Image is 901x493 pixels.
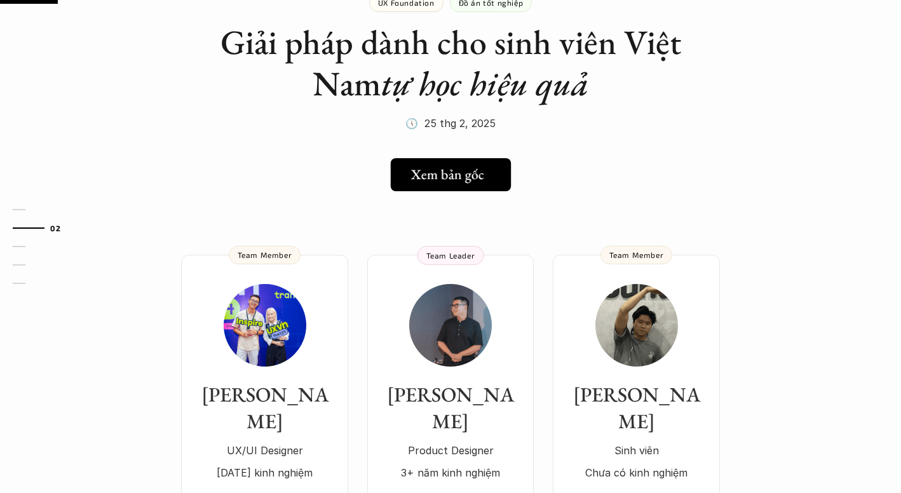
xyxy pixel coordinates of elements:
h3: [PERSON_NAME] [380,382,521,435]
a: 02 [13,220,73,236]
p: Team Member [609,250,664,259]
h3: [PERSON_NAME] [194,382,335,435]
p: Chưa có kinh nghiệm [566,463,707,482]
p: 3+ năm kinh nghiệm [380,463,521,482]
p: Product Designer [380,441,521,460]
p: Team Leader [426,251,475,260]
h5: Xem bản gốc [410,166,484,183]
h1: Giải pháp dành cho sinh viên Việt Nam [196,22,705,104]
p: UX/UI Designer [194,441,335,460]
p: Sinh viên [566,441,707,460]
a: Xem bản gốc [390,158,510,191]
strong: 02 [50,224,60,233]
h3: [PERSON_NAME] [566,382,707,435]
p: 🕔 25 thg 2, 2025 [405,114,496,133]
p: Team Member [238,250,292,259]
p: [DATE] kinh nghiệm [194,463,335,482]
em: tự học hiệu quả [381,61,588,105]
